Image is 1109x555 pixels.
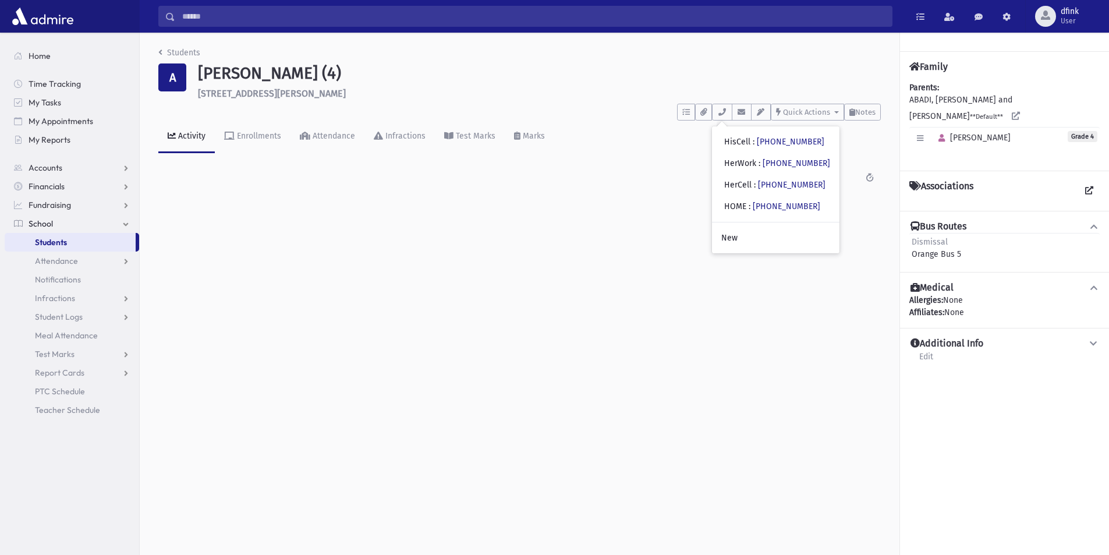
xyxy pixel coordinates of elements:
[35,367,84,378] span: Report Cards
[364,121,435,153] a: Infractions
[909,181,973,202] h4: Associations
[909,82,1100,161] div: ABADI, [PERSON_NAME] and [PERSON_NAME]
[35,312,83,322] span: Student Logs
[909,221,1100,233] button: Bus Routes
[5,326,139,345] a: Meal Attendance
[5,196,139,214] a: Fundraising
[35,349,75,359] span: Test Marks
[909,295,943,305] b: Allergies:
[724,136,824,148] div: HisCell
[198,63,881,83] h1: [PERSON_NAME] (4)
[5,158,139,177] a: Accounts
[29,79,81,89] span: Time Tracking
[912,236,961,260] div: Orange Bus 5
[5,307,139,326] a: Student Logs
[749,202,750,211] span: :
[35,330,98,341] span: Meal Attendance
[910,282,954,294] h4: Medical
[771,104,844,121] button: Quick Actions
[35,256,78,266] span: Attendance
[754,180,756,190] span: :
[158,48,200,58] a: Students
[910,221,966,233] h4: Bus Routes
[753,202,820,211] a: [PHONE_NUMBER]
[5,382,139,401] a: PTC Schedule
[1061,7,1079,16] span: dfink
[763,158,830,168] a: [PHONE_NUMBER]
[724,157,830,169] div: HerWork
[505,121,554,153] a: Marks
[5,214,139,233] a: School
[35,405,100,415] span: Teacher Schedule
[5,289,139,307] a: Infractions
[29,218,53,229] span: School
[933,133,1011,143] span: [PERSON_NAME]
[235,131,281,141] div: Enrollments
[5,93,139,112] a: My Tasks
[909,306,1100,319] div: None
[5,233,136,252] a: Students
[158,63,186,91] div: A
[909,83,939,93] b: Parents:
[35,386,85,397] span: PTC Schedule
[290,121,364,153] a: Attendance
[909,282,1100,294] button: Medical
[909,294,1100,319] div: None
[912,237,948,247] span: Dismissal
[453,131,495,141] div: Test Marks
[5,401,139,419] a: Teacher Schedule
[215,121,290,153] a: Enrollments
[5,130,139,149] a: My Reports
[29,162,62,173] span: Accounts
[29,116,93,126] span: My Appointments
[35,274,81,285] span: Notifications
[909,61,948,72] h4: Family
[759,158,760,168] span: :
[29,135,70,145] span: My Reports
[910,338,983,350] h4: Additional Info
[310,131,355,141] div: Attendance
[724,179,825,191] div: HerCell
[855,108,876,116] span: Notes
[1061,16,1079,26] span: User
[5,252,139,270] a: Attendance
[5,270,139,289] a: Notifications
[29,51,51,61] span: Home
[383,131,426,141] div: Infractions
[724,200,820,213] div: HOME
[5,47,139,65] a: Home
[158,121,215,153] a: Activity
[176,131,205,141] div: Activity
[5,75,139,93] a: Time Tracking
[29,200,71,210] span: Fundraising
[757,137,824,147] a: [PHONE_NUMBER]
[175,6,892,27] input: Search
[1079,181,1100,202] a: View all Associations
[712,227,839,249] a: New
[758,180,825,190] a: [PHONE_NUMBER]
[29,181,65,192] span: Financials
[5,112,139,130] a: My Appointments
[1068,131,1097,142] span: Grade 4
[844,104,881,121] button: Notes
[158,47,200,63] nav: breadcrumb
[29,97,61,108] span: My Tasks
[5,177,139,196] a: Financials
[35,293,75,303] span: Infractions
[5,363,139,382] a: Report Cards
[919,350,934,371] a: Edit
[753,137,754,147] span: :
[909,307,944,317] b: Affiliates:
[909,338,1100,350] button: Additional Info
[520,131,545,141] div: Marks
[9,5,76,28] img: AdmirePro
[198,88,881,99] h6: [STREET_ADDRESS][PERSON_NAME]
[435,121,505,153] a: Test Marks
[35,237,67,248] span: Students
[5,345,139,363] a: Test Marks
[783,108,830,116] span: Quick Actions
